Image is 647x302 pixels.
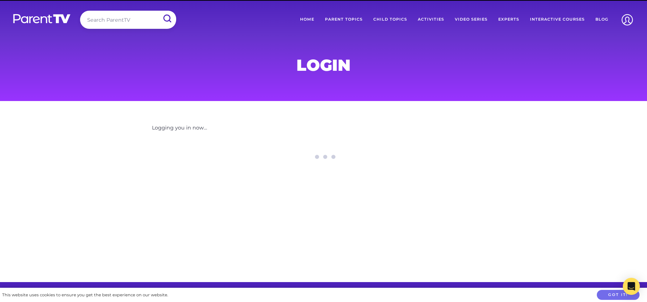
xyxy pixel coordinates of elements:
[493,11,525,28] a: Experts
[368,11,412,28] a: Child Topics
[2,291,168,299] div: This website uses cookies to ensure you get the best experience on our website.
[618,11,636,29] img: Account
[525,11,590,28] a: Interactive Courses
[412,11,449,28] a: Activities
[597,290,640,300] button: Got it!
[623,278,640,295] div: Open Intercom Messenger
[320,11,368,28] a: Parent Topics
[12,14,71,24] img: parenttv-logo-white.4c85aaf.svg
[295,11,320,28] a: Home
[80,11,176,29] input: Search ParentTV
[158,11,176,27] input: Submit
[152,123,495,133] p: Logging you in now...
[449,11,493,28] a: Video Series
[152,58,495,72] h1: Login
[590,11,614,28] a: Blog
